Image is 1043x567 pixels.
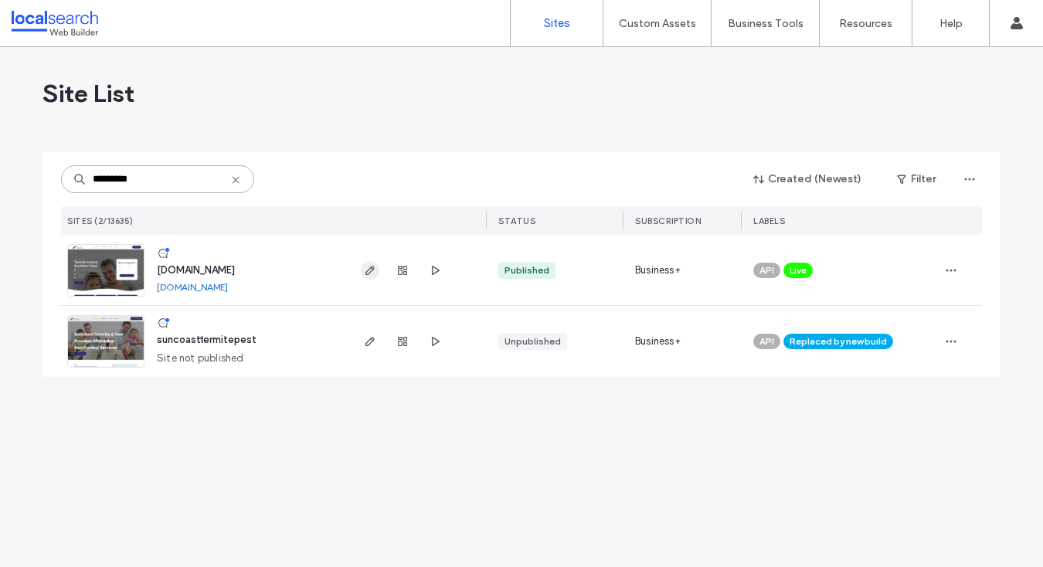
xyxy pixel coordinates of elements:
div: Unpublished [505,334,561,348]
span: Site List [42,78,134,109]
span: Replaced by new build [790,334,887,348]
span: Site not published [157,351,244,366]
a: [DOMAIN_NAME] [157,281,228,293]
span: SITES (2/13635) [67,216,134,226]
span: Help [36,11,67,25]
span: STATUS [498,216,535,226]
span: API [759,263,774,277]
label: Custom Assets [619,17,696,30]
span: Business+ [635,334,681,349]
label: Help [939,17,963,30]
label: Business Tools [728,17,803,30]
span: Business+ [635,263,681,278]
span: Live [790,263,807,277]
label: Resources [839,17,892,30]
a: suncoasttermitepest [157,334,257,345]
span: SUBSCRIPTION [635,216,701,226]
button: Created (Newest) [740,167,875,192]
a: [DOMAIN_NAME] [157,264,235,276]
span: LABELS [753,216,785,226]
div: Published [505,263,549,277]
span: API [759,334,774,348]
label: Sites [544,16,570,30]
button: Filter [882,167,951,192]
